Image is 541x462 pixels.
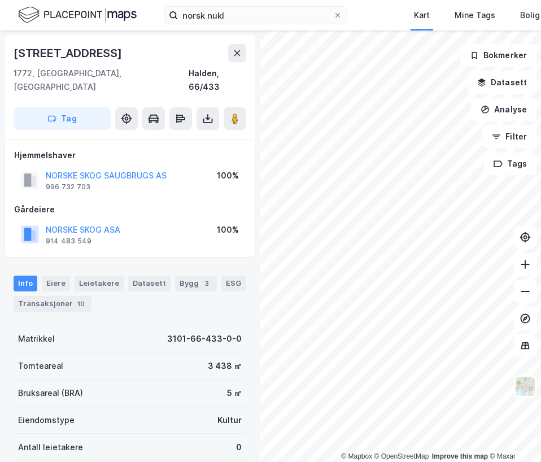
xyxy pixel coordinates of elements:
div: 1772, [GEOGRAPHIC_DATA], [GEOGRAPHIC_DATA] [14,67,189,94]
div: 3 438 ㎡ [208,359,242,373]
div: Bolig [520,8,540,22]
div: Matrikkel [18,332,55,346]
a: Mapbox [341,452,372,460]
div: 0 [236,441,242,454]
div: 5 ㎡ [227,386,242,400]
div: [STREET_ADDRESS] [14,44,124,62]
div: 3101-66-433-0-0 [167,332,242,346]
div: ESG [221,276,246,291]
img: Z [514,376,536,397]
button: Filter [482,125,536,148]
div: Mine Tags [455,8,495,22]
img: logo.f888ab2527a4732fd821a326f86c7f29.svg [18,5,137,25]
button: Analyse [471,98,536,121]
div: 100% [217,223,239,237]
div: Leietakere [75,276,124,291]
input: Søk på adresse, matrikkel, gårdeiere, leietakere eller personer [178,7,333,24]
div: Info [14,276,37,291]
div: Tomteareal [18,359,63,373]
div: Eiere [42,276,70,291]
iframe: Chat Widget [485,408,541,462]
div: 996 732 703 [46,182,90,191]
a: Improve this map [432,452,488,460]
button: Bokmerker [460,44,536,67]
div: Kart [414,8,430,22]
div: Bygg [175,276,217,291]
div: Transaksjoner [14,296,91,312]
div: Datasett [128,276,171,291]
div: Eiendomstype [18,413,75,427]
div: Halden, 66/433 [189,67,246,94]
div: Kultur [217,413,242,427]
div: 10 [75,298,87,310]
div: 100% [217,169,239,182]
button: Datasett [468,71,536,94]
div: Antall leietakere [18,441,83,454]
div: Hjemmelshaver [14,149,246,162]
div: Bruksareal (BRA) [18,386,83,400]
button: Tags [484,152,536,175]
a: OpenStreetMap [374,452,429,460]
div: Gårdeiere [14,203,246,216]
div: 3 [201,278,212,289]
div: Kontrollprogram for chat [485,408,541,462]
div: 914 483 549 [46,237,91,246]
button: Tag [14,107,111,130]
